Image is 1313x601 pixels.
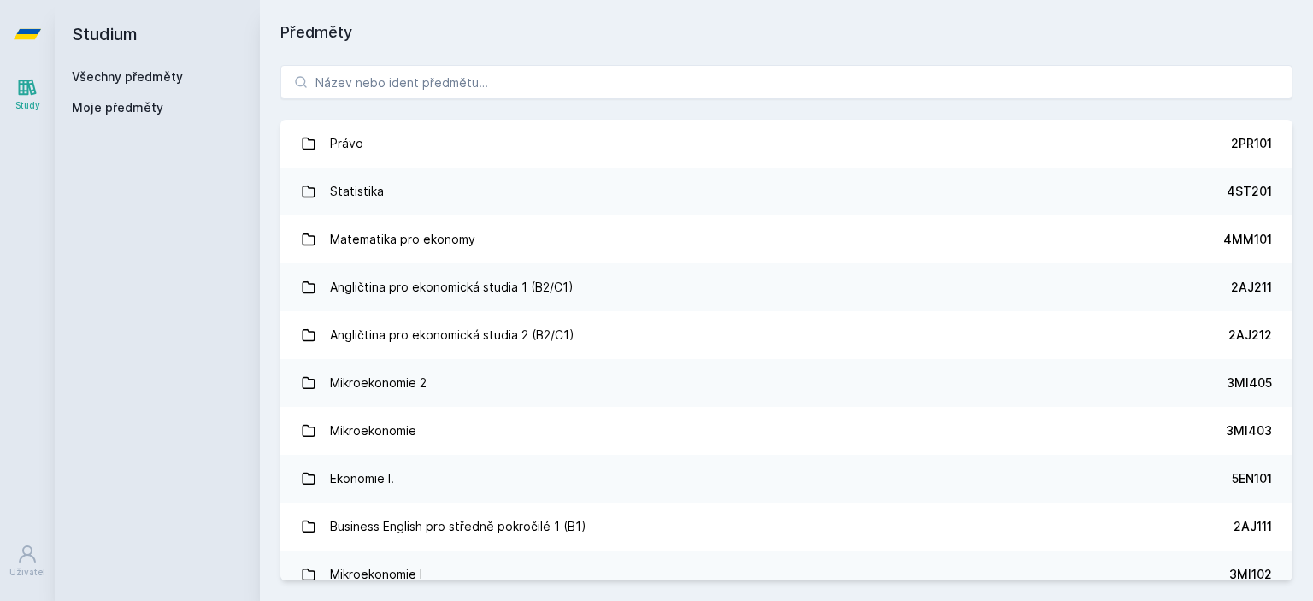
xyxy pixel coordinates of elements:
div: 4ST201 [1227,183,1272,200]
a: Mikroekonomie 2 3MI405 [280,359,1292,407]
input: Název nebo ident předmětu… [280,65,1292,99]
div: Angličtina pro ekonomická studia 2 (B2/C1) [330,318,574,352]
div: 2PR101 [1231,135,1272,152]
div: 2AJ111 [1234,518,1272,535]
div: Mikroekonomie I [330,557,422,592]
a: Statistika 4ST201 [280,168,1292,215]
a: Ekonomie I. 5EN101 [280,455,1292,503]
div: Study [15,99,40,112]
div: Ekonomie I. [330,462,394,496]
a: Business English pro středně pokročilé 1 (B1) 2AJ111 [280,503,1292,551]
a: Mikroekonomie 3MI403 [280,407,1292,455]
div: Mikroekonomie [330,414,416,448]
a: Study [3,68,51,121]
a: Matematika pro ekonomy 4MM101 [280,215,1292,263]
div: Statistika [330,174,384,209]
div: 5EN101 [1232,470,1272,487]
div: Uživatel [9,566,45,579]
div: Angličtina pro ekonomická studia 1 (B2/C1) [330,270,574,304]
span: Moje předměty [72,99,163,116]
div: 2AJ211 [1231,279,1272,296]
h1: Předměty [280,21,1292,44]
a: Uživatel [3,535,51,587]
div: Business English pro středně pokročilé 1 (B1) [330,510,586,544]
div: Právo [330,127,363,161]
a: Angličtina pro ekonomická studia 2 (B2/C1) 2AJ212 [280,311,1292,359]
div: Matematika pro ekonomy [330,222,475,256]
a: Právo 2PR101 [280,120,1292,168]
div: 3MI102 [1229,566,1272,583]
a: Mikroekonomie I 3MI102 [280,551,1292,598]
a: Angličtina pro ekonomická studia 1 (B2/C1) 2AJ211 [280,263,1292,311]
div: 4MM101 [1223,231,1272,248]
a: Všechny předměty [72,69,183,84]
div: 3MI405 [1227,374,1272,392]
div: 3MI403 [1226,422,1272,439]
div: 2AJ212 [1228,327,1272,344]
div: Mikroekonomie 2 [330,366,427,400]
